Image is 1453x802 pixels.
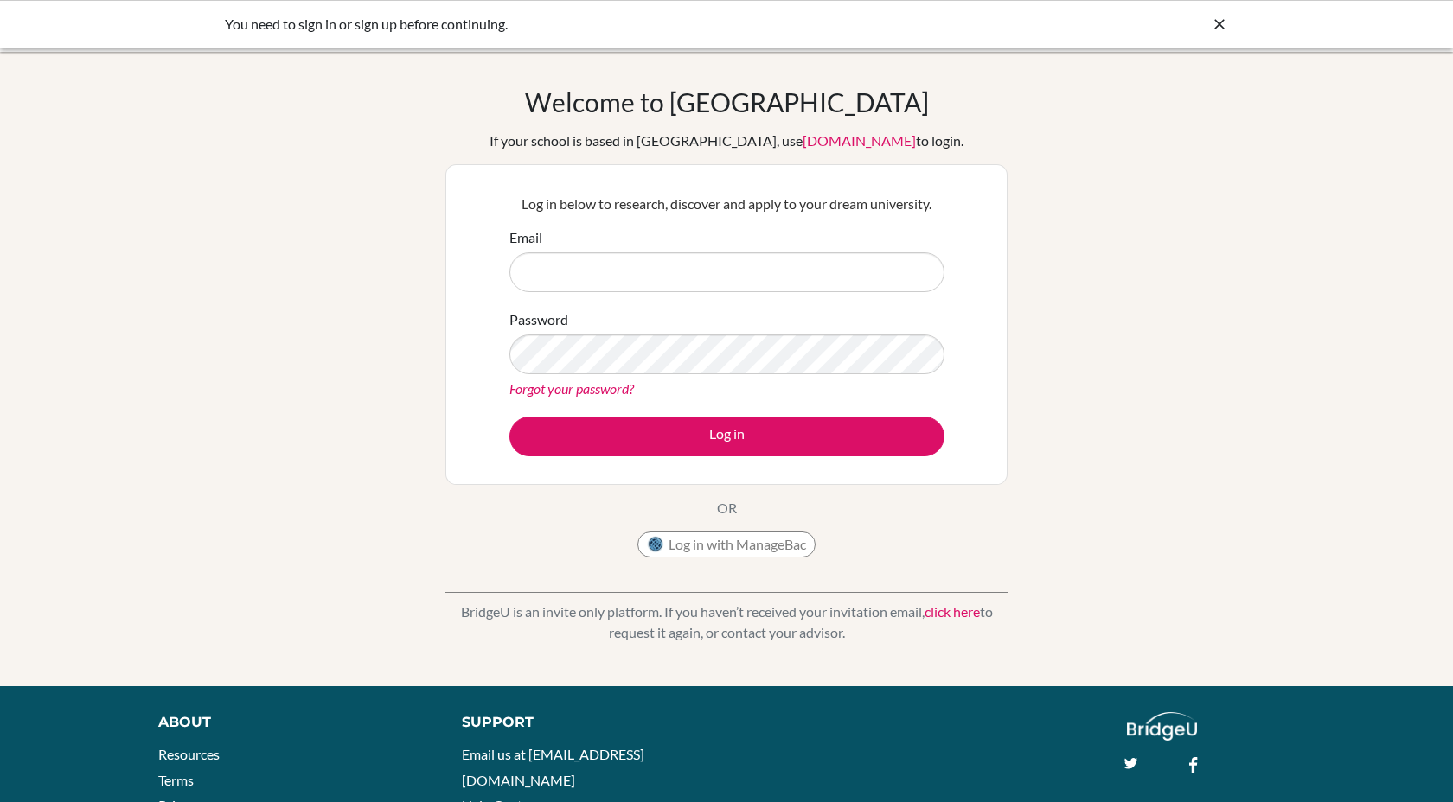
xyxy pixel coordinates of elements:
a: [DOMAIN_NAME] [803,132,916,149]
img: logo_white@2x-f4f0deed5e89b7ecb1c2cc34c3e3d731f90f0f143d5ea2071677605dd97b5244.png [1127,712,1197,741]
p: OR [717,498,737,519]
label: Email [509,227,542,248]
div: About [158,712,423,733]
p: BridgeU is an invite only platform. If you haven’t received your invitation email, to request it ... [445,601,1008,643]
a: Email us at [EMAIL_ADDRESS][DOMAIN_NAME] [462,746,644,788]
h1: Welcome to [GEOGRAPHIC_DATA] [525,86,929,118]
button: Log in with ManageBac [637,531,816,557]
div: If your school is based in [GEOGRAPHIC_DATA], use to login. [490,130,963,151]
label: Password [509,309,568,330]
button: Log in [509,417,944,456]
a: Forgot your password? [509,380,634,397]
div: You need to sign in or sign up before continuing. [225,14,969,35]
a: click here [925,603,980,620]
a: Resources [158,746,220,762]
p: Log in below to research, discover and apply to your dream university. [509,194,944,214]
div: Support [462,712,707,733]
a: Terms [158,772,194,788]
